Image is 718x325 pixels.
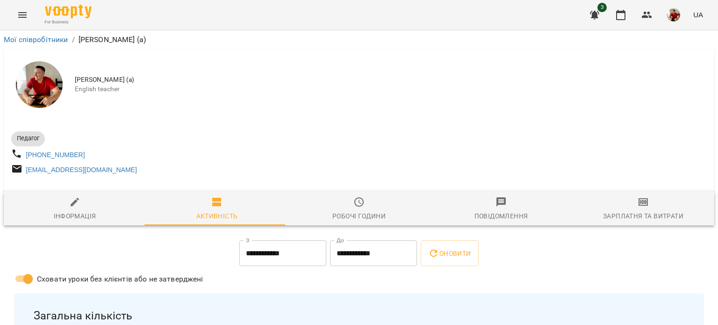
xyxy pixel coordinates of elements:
img: Voopty Logo [45,5,92,18]
div: Зарплатня та Витрати [603,210,683,222]
div: Робочі години [332,210,386,222]
span: English teacher [75,85,707,94]
span: [PERSON_NAME] (а) [75,75,707,85]
img: 2f467ba34f6bcc94da8486c15015e9d3.jpg [667,8,680,22]
li: / [72,34,75,45]
span: For Business [45,19,92,25]
a: [PHONE_NUMBER] [26,151,85,159]
button: UA [689,6,707,23]
span: Педагог [11,134,45,143]
div: Інформація [54,210,96,222]
a: [EMAIL_ADDRESS][DOMAIN_NAME] [26,166,137,173]
span: Оновити [428,248,471,259]
span: Сховати уроки без клієнтів або не затверджені [37,274,203,285]
nav: breadcrumb [4,34,714,45]
a: Мої співробітники [4,35,68,44]
div: Повідомлення [474,210,528,222]
span: UA [693,10,703,20]
img: Баргель Олег Романович (а) [16,61,63,108]
button: Menu [11,4,34,26]
button: Оновити [421,240,478,267]
p: [PERSON_NAME] (а) [79,34,146,45]
span: Загальна кількість [34,309,684,323]
div: Активність [196,210,238,222]
span: 3 [597,3,607,12]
